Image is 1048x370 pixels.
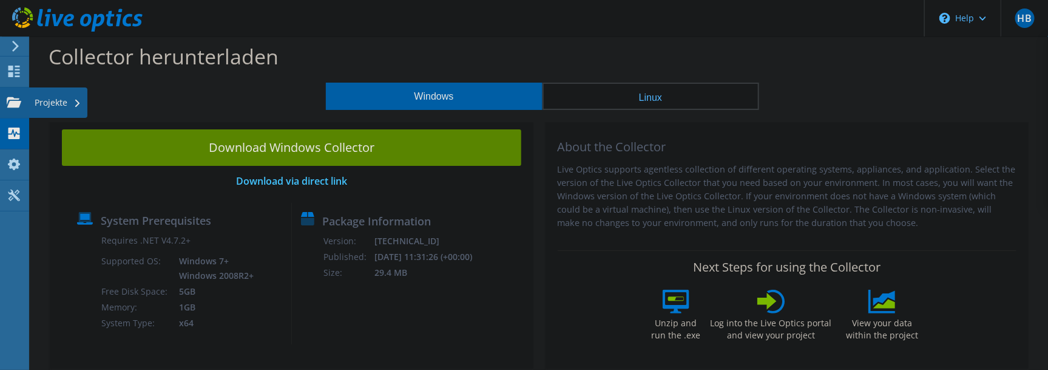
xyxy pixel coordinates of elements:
[939,13,950,24] svg: \n
[323,249,374,265] td: Published:
[101,300,170,315] td: Memory:
[101,253,170,284] td: Supported OS:
[101,315,170,331] td: System Type:
[710,313,833,341] label: Log into the Live Optics portal and view your project
[839,313,926,341] label: View your data within the project
[322,215,431,227] label: Package Information
[170,300,256,315] td: 1GB
[693,260,881,275] label: Next Steps for using the Collector
[101,235,191,247] label: Requires .NET V4.7.2+
[62,129,521,166] a: Download Windows Collector
[29,87,87,118] div: Projekte
[326,83,543,110] button: Windows
[648,313,704,341] label: Unzip and run the .exe
[374,265,488,281] td: 29.4 MB
[170,315,256,331] td: x64
[236,174,347,188] a: Download via direct link
[101,284,170,300] td: Free Disk Space:
[101,214,211,227] label: System Prerequisites
[558,140,1017,154] h2: About the Collector
[558,163,1017,230] p: Live Optics supports agentless collection of different operating systems, appliances, and applica...
[170,253,256,284] td: Windows 7+ Windows 2008R2+
[323,265,374,281] td: Size:
[543,83,759,110] button: Linux
[323,233,374,249] td: Version:
[49,43,279,70] label: Collector herunterladen
[170,284,256,300] td: 5GB
[1015,9,1035,28] span: HB
[374,249,488,265] td: [DATE] 11:31:26 (+00:00)
[374,233,488,249] td: [TECHNICAL_ID]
